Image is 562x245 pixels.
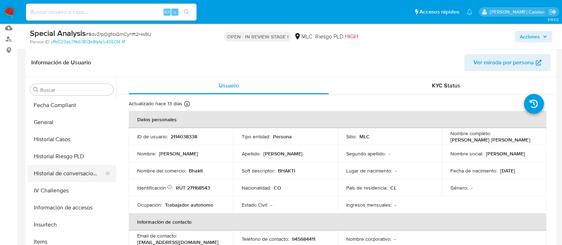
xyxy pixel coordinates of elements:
p: ID de usuario : [137,133,168,140]
p: [DATE] [500,167,515,174]
th: Datos personales [129,111,546,128]
p: País de residencia : [346,185,387,191]
p: - [394,236,396,242]
p: Soft descriptor : [242,167,275,174]
b: Special Analysis [30,27,86,39]
input: Buscar [40,87,111,93]
span: Usuario [219,81,239,90]
p: - [271,202,272,208]
p: Ocupación : [137,202,162,208]
p: Trabajador autonomo [165,202,213,208]
th: Información de contacto [129,213,546,230]
p: CO [274,185,281,191]
p: Sitio : [346,133,357,140]
button: Historial Riesgo PLD [27,148,116,165]
p: [PERSON_NAME] [263,150,303,157]
button: Historial Casos [27,131,116,148]
p: Identificación : [137,185,173,191]
p: rociodaniela.benavidescatalan@mercadolibre.cl [489,9,547,15]
p: Ingresos mensuales : [346,202,392,208]
button: Insurtech [27,216,116,233]
div: MLC [294,33,312,41]
p: Nacionalidad : [242,185,271,191]
b: Person ID [30,39,49,45]
button: Información de accesos [27,199,116,216]
p: CL [390,185,396,191]
h1: Información de Usuario [31,59,91,66]
p: 2114038338 [171,133,197,140]
p: 945684411 [292,236,315,242]
span: Ver mirada por persona [473,54,534,71]
p: Género : [450,185,468,191]
p: [PERSON_NAME] [159,150,198,157]
p: Nombre social : [450,150,483,157]
span: s [174,9,176,15]
button: General [27,114,116,131]
button: Ver mirada por persona [464,54,551,71]
button: IV Challenges [27,182,116,199]
button: Acciones [515,31,552,42]
p: Email de contacto : [137,233,177,239]
p: Apellido : [242,150,261,157]
button: Historial de conversaciones [27,165,111,182]
span: Riesgo PLD: [315,33,358,41]
p: BHAKTI [278,167,295,174]
p: Nombre completo : [450,130,491,137]
p: Nombre : [137,150,156,157]
p: [PERSON_NAME] [486,150,525,157]
p: OPEN - IN REVIEW STAGE I [224,32,291,42]
p: Persona [273,133,292,140]
span: Alt [164,9,170,15]
span: Accesos rápidos [419,8,459,16]
a: Salir [549,8,557,16]
p: - [471,185,472,191]
button: Buscar [33,87,39,92]
p: Teléfono de contacto : [242,236,289,242]
span: 3.163.0 [547,17,558,22]
a: cffb020ab7ffb61803e8fafa1c4050f4 [51,39,125,45]
p: Lugar de nacimiento : [346,167,392,174]
span: HIGH [344,32,358,41]
span: KYC Status [432,81,460,90]
span: # 8dvZrpOgfibQmCyHft2r4s5U [86,31,151,38]
p: Estado Civil : [242,202,268,208]
p: Nombre corporativo : [346,236,391,242]
span: Acciones [520,31,540,42]
p: - [389,150,390,157]
p: - [395,202,396,208]
a: Notificaciones [466,9,472,15]
input: Buscar usuario o caso... [26,7,197,17]
p: - [395,167,396,174]
p: Actualizado hace 13 días [129,100,182,107]
p: [PERSON_NAME] [PERSON_NAME] [450,137,530,143]
button: search-icon [179,7,194,17]
p: Tipo entidad : [242,133,270,140]
p: Bhakti [189,167,203,174]
button: Fecha Compliant [27,97,116,114]
p: RUT 271168543 [176,185,210,191]
p: Nombre del comercio : [137,167,186,174]
p: MLC [359,133,370,140]
p: Fecha de nacimiento : [450,167,497,174]
p: Segundo apellido : [346,150,386,157]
